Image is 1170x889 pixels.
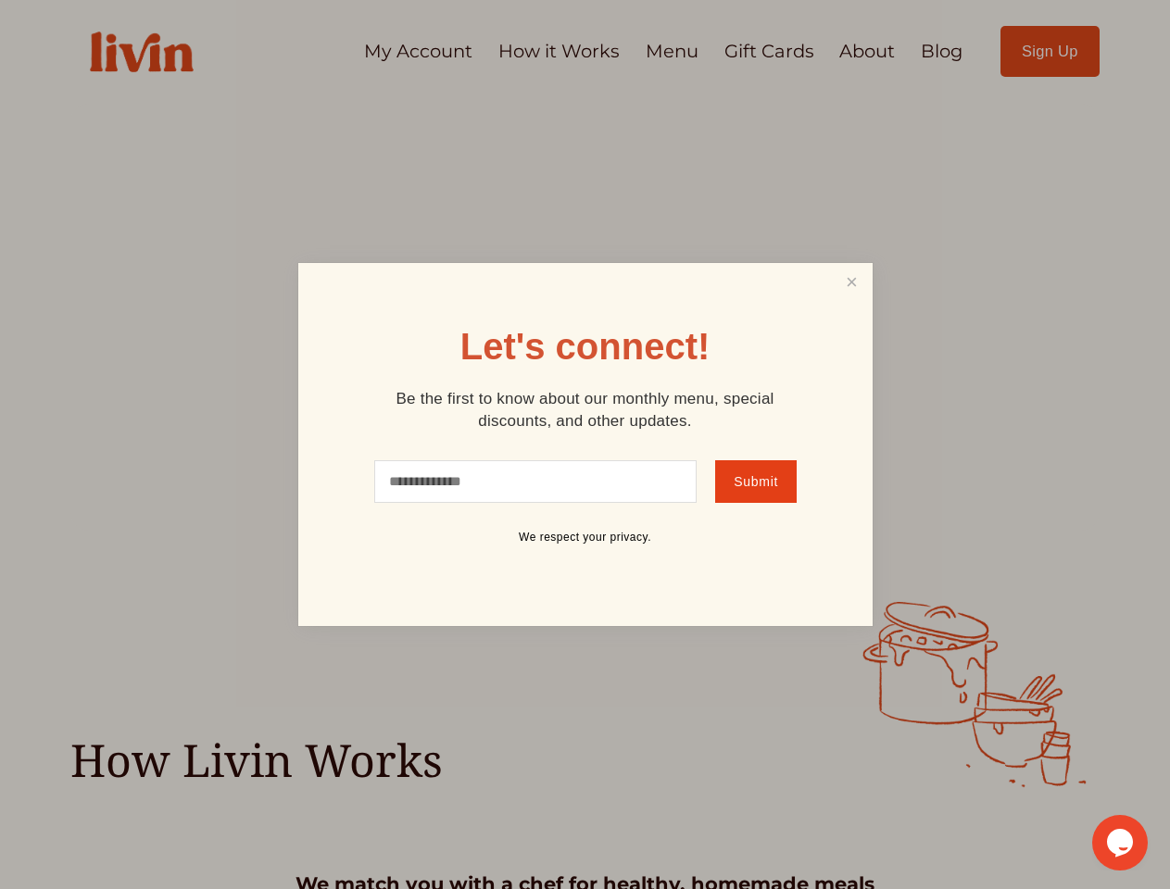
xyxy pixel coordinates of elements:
[715,460,796,503] button: Submit
[834,266,869,300] a: Close
[1092,815,1151,870] iframe: chat widget
[363,388,808,432] p: Be the first to know about our monthly menu, special discounts, and other updates.
[734,474,778,489] span: Submit
[460,328,711,365] h1: Let's connect!
[363,531,808,545] p: We respect your privacy.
